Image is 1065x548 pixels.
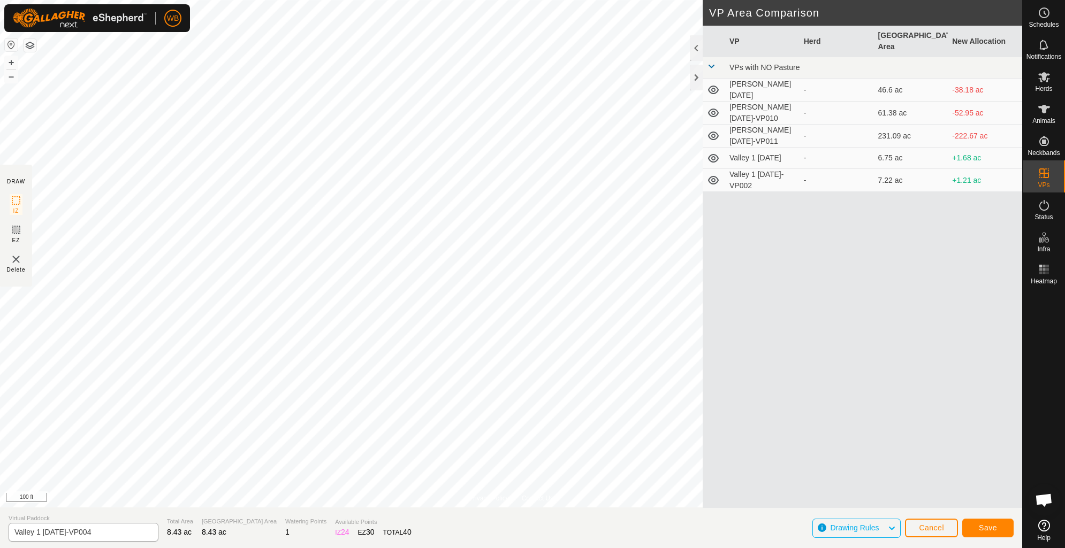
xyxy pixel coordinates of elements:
[285,528,290,536] span: 1
[1026,53,1061,60] span: Notifications
[341,528,349,536] span: 24
[1037,535,1051,541] span: Help
[403,528,412,536] span: 40
[24,39,36,52] button: Map Layers
[1029,21,1059,28] span: Schedules
[874,169,948,192] td: 7.22 ac
[167,13,179,24] span: WB
[948,26,1022,57] th: New Allocation
[804,130,870,142] div: -
[948,125,1022,148] td: -222.67 ac
[1035,86,1052,92] span: Herds
[167,517,193,526] span: Total Area
[948,79,1022,102] td: -38.18 ac
[358,527,375,538] div: EZ
[874,102,948,125] td: 61.38 ac
[7,266,26,274] span: Delete
[979,523,997,532] span: Save
[729,63,800,72] span: VPs with NO Pasture
[13,207,19,215] span: IZ
[1034,214,1053,220] span: Status
[285,517,326,526] span: Watering Points
[905,519,958,537] button: Cancel
[167,528,192,536] span: 8.43 ac
[7,177,25,186] div: DRAW
[919,523,944,532] span: Cancel
[13,9,147,28] img: Gallagher Logo
[948,102,1022,125] td: -52.95 ac
[1032,118,1055,124] span: Animals
[948,148,1022,169] td: +1.68 ac
[1038,182,1049,188] span: VPs
[1037,246,1050,252] span: Infra
[1031,278,1057,284] span: Heatmap
[874,125,948,148] td: 231.09 ac
[522,493,553,503] a: Contact Us
[725,148,800,169] td: Valley 1 [DATE]
[830,523,879,532] span: Drawing Rules
[9,514,158,523] span: Virtual Paddock
[725,102,800,125] td: [PERSON_NAME] [DATE]-VP010
[800,26,874,57] th: Herd
[1023,515,1065,545] a: Help
[874,79,948,102] td: 46.6 ac
[5,70,18,83] button: –
[948,169,1022,192] td: +1.21 ac
[469,493,509,503] a: Privacy Policy
[1028,484,1060,516] div: Open chat
[725,79,800,102] td: [PERSON_NAME] [DATE]
[5,56,18,69] button: +
[383,527,412,538] div: TOTAL
[962,519,1014,537] button: Save
[12,236,20,244] span: EZ
[725,125,800,148] td: [PERSON_NAME] [DATE]-VP011
[804,107,870,119] div: -
[804,152,870,164] div: -
[335,527,349,538] div: IZ
[725,26,800,57] th: VP
[1028,150,1060,156] span: Neckbands
[804,175,870,186] div: -
[804,84,870,96] div: -
[202,517,277,526] span: [GEOGRAPHIC_DATA] Area
[366,528,375,536] span: 30
[725,169,800,192] td: Valley 1 [DATE]-VP002
[10,253,22,266] img: VP
[874,148,948,169] td: 6.75 ac
[709,6,1022,19] h2: VP Area Comparison
[874,26,948,57] th: [GEOGRAPHIC_DATA] Area
[202,528,226,536] span: 8.43 ac
[5,38,18,51] button: Reset Map
[335,518,411,527] span: Available Points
